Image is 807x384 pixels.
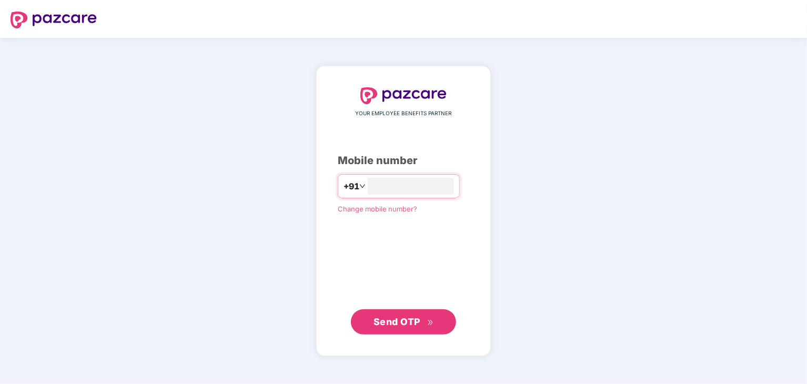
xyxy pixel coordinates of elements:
[344,180,359,193] span: +91
[359,183,366,189] span: down
[11,12,97,28] img: logo
[360,87,447,104] img: logo
[374,316,420,327] span: Send OTP
[356,109,452,118] span: YOUR EMPLOYEE BENEFITS PARTNER
[351,309,456,335] button: Send OTPdouble-right
[427,319,434,326] span: double-right
[338,153,469,169] div: Mobile number
[338,205,417,213] a: Change mobile number?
